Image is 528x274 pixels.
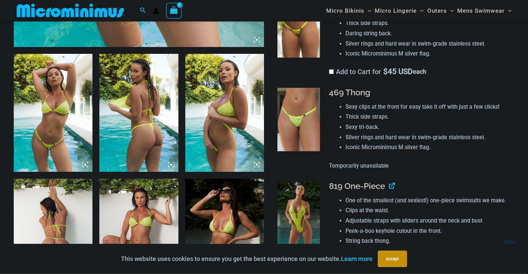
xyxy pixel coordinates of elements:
[345,49,508,59] li: Iconic Microminimus M silver flag.
[341,255,373,262] a: Learn more
[457,2,505,20] span: Mens Swimwear
[277,181,320,245] img: Bubble Mesh Highlight Yellow 819 One Piece
[345,122,508,132] li: Sexy tri-back.
[329,181,385,191] span: 819 One-Piece
[329,68,427,76] label: Add to Cart for
[14,54,92,172] img: Bubble Mesh Highlight Yellow 323 Underwire Top 469 Thong
[345,39,508,49] li: Silver rings and hard wear in swim-grade stainless steel.
[185,54,264,172] img: Bubble Mesh Highlight Yellow 323 Underwire Top 469 Thong
[413,68,426,75] span: each
[345,18,508,28] li: Thick side straps.
[324,2,373,20] a: Micro BikinisMenu ToggleMenu Toggle
[383,67,388,76] span: $
[364,2,371,20] span: Menu Toggle
[166,3,182,19] a: View Shopping Cart, empty
[326,2,364,20] span: Micro Bikinis
[345,226,508,236] li: Peek-a-boo keyhole cutout in the front.
[329,87,370,97] span: 469 Thong
[383,68,412,75] span: 45 USD
[277,88,320,151] img: Bubble Mesh Highlight Yellow 469 Thong
[455,2,513,20] a: Mens SwimwearMenu ToggleMenu Toggle
[426,2,455,20] a: OutersMenu ToggleMenu Toggle
[345,216,508,226] li: Adjustable straps with sliders around the neck and bust
[329,69,334,74] input: Add to Cart for$45 USD each
[153,8,159,14] a: Account icon link
[378,251,407,267] button: Accept
[329,161,509,171] p: Temporarily unavailable
[505,2,511,20] span: Menu Toggle
[375,2,417,20] span: Micro Lingerie
[14,3,127,19] img: MM SHOP LOGO FLAT
[417,2,423,20] span: Menu Toggle
[140,7,146,15] a: Search icon link
[345,28,508,39] li: Daring string back.
[447,2,454,20] span: Menu Toggle
[121,254,373,264] p: This website uses cookies to ensure you get the best experience on our website.
[345,195,508,206] li: One of the smallest (and sexiest!) one-piece swimsuits we make.
[99,54,178,172] img: Bubble Mesh Highlight Yellow 323 Underwire Top 469 Thong
[427,2,447,20] span: Outers
[345,236,508,246] li: String back thong.
[345,112,508,122] li: Thick side straps.
[373,2,425,20] a: Micro LingerieMenu ToggleMenu Toggle
[345,102,508,112] li: Sexy clips at the front for easy take it off with just a few clicks!
[345,205,508,216] li: Clips at the waist.
[323,1,514,21] nav: Site Navigation
[345,142,508,153] li: Iconic Microminimus M silver flag.
[345,132,508,143] li: Silver rings and hard wear in swim-grade stainless steel.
